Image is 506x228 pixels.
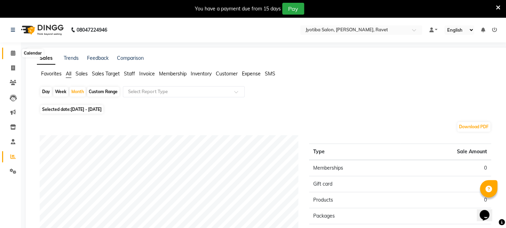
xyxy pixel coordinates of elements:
[66,71,71,77] span: All
[22,49,43,57] div: Calendar
[309,160,400,176] td: Memberships
[77,20,107,40] b: 08047224946
[309,208,400,224] td: Packages
[40,87,52,97] div: Day
[71,107,102,112] span: [DATE] - [DATE]
[282,3,304,15] button: Pay
[139,71,155,77] span: Invoice
[309,176,400,192] td: Gift card
[265,71,275,77] span: SMS
[195,5,281,13] div: You have a payment due from 15 days
[400,160,491,176] td: 0
[92,71,120,77] span: Sales Target
[477,200,499,221] iframe: chat widget
[117,55,144,61] a: Comparison
[216,71,238,77] span: Customer
[87,87,119,97] div: Custom Range
[400,176,491,192] td: 0
[309,144,400,160] th: Type
[40,105,103,114] span: Selected date:
[309,192,400,208] td: Products
[242,71,261,77] span: Expense
[70,87,86,97] div: Month
[159,71,187,77] span: Membership
[87,55,109,61] a: Feedback
[64,55,79,61] a: Trends
[76,71,88,77] span: Sales
[400,144,491,160] th: Sale Amount
[18,20,65,40] img: logo
[400,192,491,208] td: 0
[41,71,62,77] span: Favorites
[400,208,491,224] td: 0
[191,71,212,77] span: Inventory
[457,122,490,132] button: Download PDF
[124,71,135,77] span: Staff
[53,87,68,97] div: Week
